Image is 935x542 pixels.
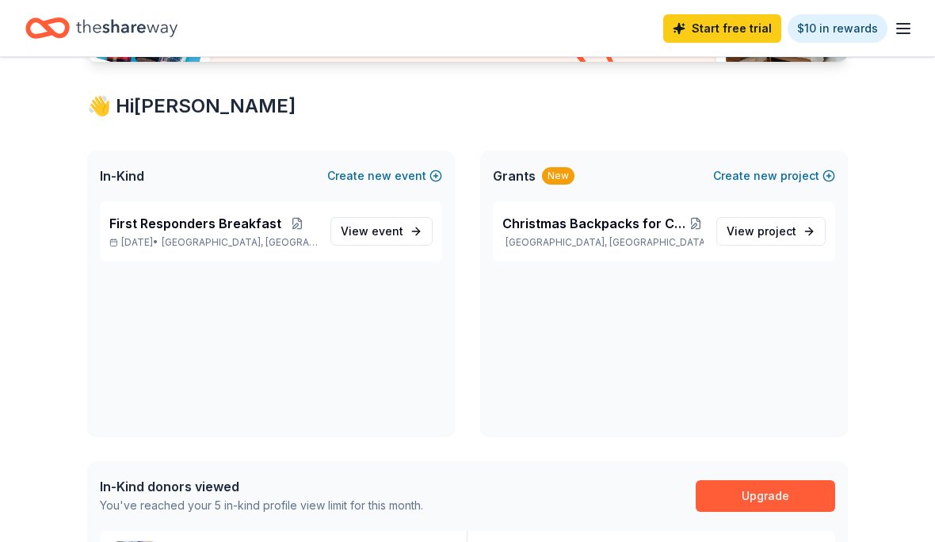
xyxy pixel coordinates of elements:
[87,94,848,119] div: 👋 Hi [PERSON_NAME]
[368,166,391,185] span: new
[754,166,777,185] span: new
[663,14,781,43] a: Start free trial
[788,14,887,43] a: $10 in rewards
[100,477,423,496] div: In-Kind donors viewed
[716,217,826,246] a: View project
[542,167,574,185] div: New
[502,214,688,233] span: Christmas Backpacks for Children in [GEOGRAPHIC_DATA]
[109,236,318,249] p: [DATE] •
[727,222,796,241] span: View
[341,222,403,241] span: View
[327,166,442,185] button: Createnewevent
[100,496,423,515] div: You've reached your 5 in-kind profile view limit for this month.
[330,217,433,246] a: View event
[493,166,536,185] span: Grants
[372,224,403,238] span: event
[109,214,281,233] span: First Responders Breakfast
[162,236,318,249] span: [GEOGRAPHIC_DATA], [GEOGRAPHIC_DATA]
[713,166,835,185] button: Createnewproject
[758,224,796,238] span: project
[696,480,835,512] a: Upgrade
[100,166,144,185] span: In-Kind
[502,236,704,249] p: [GEOGRAPHIC_DATA], [GEOGRAPHIC_DATA]
[25,10,177,47] a: Home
